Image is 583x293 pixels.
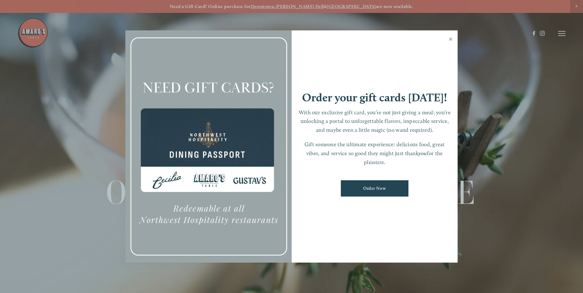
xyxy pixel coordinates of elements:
[298,140,452,166] p: Gift someone the ultimate experience: delicious food, great vibes, and service so good they might...
[445,31,457,49] a: Close
[341,180,408,197] a: Order Now
[302,92,447,103] h1: Order your gift cards [DATE]!
[419,150,427,156] em: you
[298,108,452,135] p: With our exclusive gift card, you’re not just giving a meal; you’re unlocking a portal to unforge...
